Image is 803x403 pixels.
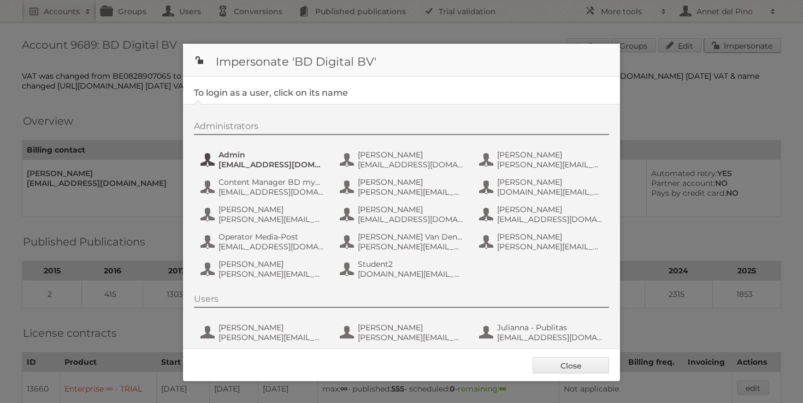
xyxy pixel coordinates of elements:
button: [PERSON_NAME] [PERSON_NAME][EMAIL_ADDRESS][PERSON_NAME][DOMAIN_NAME] [478,231,606,253]
button: Content Manager BD myShopi [EMAIL_ADDRESS][DOMAIN_NAME] [199,176,328,198]
span: [DOMAIN_NAME][EMAIL_ADDRESS][DOMAIN_NAME] [497,187,603,197]
button: [PERSON_NAME] [PERSON_NAME][EMAIL_ADDRESS][DOMAIN_NAME] [199,258,328,280]
span: [EMAIL_ADDRESS][DOMAIN_NAME] [497,332,603,342]
span: [PERSON_NAME] [497,205,603,214]
span: [PERSON_NAME] [497,232,603,242]
button: [PERSON_NAME] [PERSON_NAME][EMAIL_ADDRESS][DOMAIN_NAME] [339,176,467,198]
span: [PERSON_NAME][EMAIL_ADDRESS][DOMAIN_NAME] [219,214,324,224]
span: [PERSON_NAME][EMAIL_ADDRESS][DOMAIN_NAME] [497,160,603,170]
span: [PERSON_NAME] [358,150,464,160]
span: [PERSON_NAME][EMAIL_ADDRESS][DOMAIN_NAME] [358,332,464,342]
button: [PERSON_NAME] [DOMAIN_NAME][EMAIL_ADDRESS][DOMAIN_NAME] [478,176,606,198]
button: Student2 [DOMAIN_NAME][EMAIL_ADDRESS][DOMAIN_NAME] [339,258,467,280]
span: [PERSON_NAME] [358,205,464,214]
button: [PERSON_NAME] Van Den [PERSON_NAME] [PERSON_NAME][EMAIL_ADDRESS][PERSON_NAME][DOMAIN_NAME] [339,231,467,253]
span: [PERSON_NAME] [219,205,324,214]
button: Julianna - Publitas [EMAIL_ADDRESS][DOMAIN_NAME] [478,322,606,343]
button: Operator Media-Post [EMAIL_ADDRESS][DOMAIN_NAME] [199,231,328,253]
span: [PERSON_NAME][EMAIL_ADDRESS][DOMAIN_NAME] [358,187,464,197]
span: [EMAIL_ADDRESS][DOMAIN_NAME] [219,160,324,170]
button: Admin [EMAIL_ADDRESS][DOMAIN_NAME] [199,149,328,171]
span: [PERSON_NAME][EMAIL_ADDRESS][DOMAIN_NAME] [219,269,324,279]
button: [PERSON_NAME] [EMAIL_ADDRESS][DOMAIN_NAME] [478,203,606,225]
div: Administrators [194,121,609,135]
button: [PERSON_NAME] [EMAIL_ADDRESS][DOMAIN_NAME] [339,203,467,225]
div: Users [194,294,609,308]
span: [EMAIL_ADDRESS][DOMAIN_NAME] [358,214,464,224]
span: [PERSON_NAME] [358,323,464,332]
span: Julianna - Publitas [497,323,603,332]
span: [PERSON_NAME] [358,177,464,187]
span: [PERSON_NAME][EMAIL_ADDRESS][PERSON_NAME][DOMAIN_NAME] [358,242,464,252]
span: Admin [219,150,324,160]
span: [EMAIL_ADDRESS][DOMAIN_NAME] [497,214,603,224]
span: [DOMAIN_NAME][EMAIL_ADDRESS][DOMAIN_NAME] [358,269,464,279]
button: [PERSON_NAME] [EMAIL_ADDRESS][DOMAIN_NAME] [339,149,467,171]
span: [PERSON_NAME] Van Den [PERSON_NAME] [358,232,464,242]
span: [PERSON_NAME] [497,177,603,187]
span: Operator Media-Post [219,232,324,242]
button: [PERSON_NAME] [PERSON_NAME][EMAIL_ADDRESS][DOMAIN_NAME] [199,322,328,343]
span: Content Manager BD myShopi [219,177,324,187]
span: [EMAIL_ADDRESS][DOMAIN_NAME] [358,160,464,170]
span: [EMAIL_ADDRESS][DOMAIN_NAME] [219,242,324,252]
legend: To login as a user, click on its name [194,87,348,98]
span: Student2 [358,259,464,269]
button: [PERSON_NAME] [PERSON_NAME][EMAIL_ADDRESS][DOMAIN_NAME] [478,149,606,171]
span: [PERSON_NAME] [219,259,324,269]
span: [EMAIL_ADDRESS][DOMAIN_NAME] [219,187,324,197]
span: [PERSON_NAME][EMAIL_ADDRESS][DOMAIN_NAME] [219,332,324,342]
span: [PERSON_NAME][EMAIL_ADDRESS][PERSON_NAME][DOMAIN_NAME] [497,242,603,252]
a: Close [533,357,609,373]
span: [PERSON_NAME] [219,323,324,332]
h1: Impersonate 'BD Digital BV' [183,44,620,77]
button: [PERSON_NAME] [PERSON_NAME][EMAIL_ADDRESS][DOMAIN_NAME] [199,203,328,225]
span: [PERSON_NAME] [497,150,603,160]
button: [PERSON_NAME] [PERSON_NAME][EMAIL_ADDRESS][DOMAIN_NAME] [339,322,467,343]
